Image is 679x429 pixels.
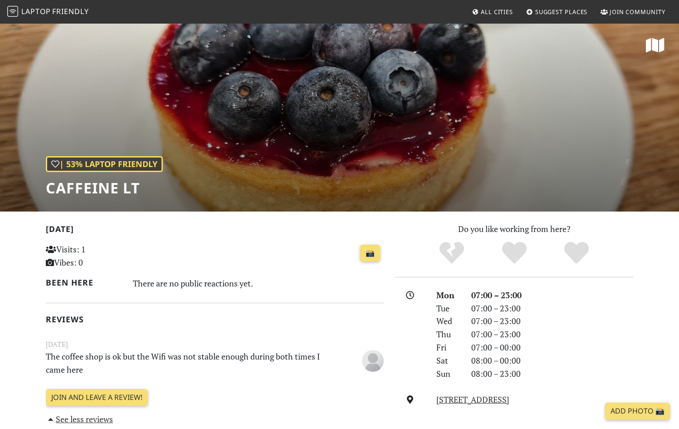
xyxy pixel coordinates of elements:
a: All Cities [468,4,517,20]
h2: Been here [46,278,122,287]
a: Join and leave a review! [46,389,148,406]
a: Add Photo 📸 [605,403,670,420]
a: Join Community [597,4,669,20]
p: The coffee shop is ok but the Wifi was not stable enough during both times I came here [40,350,332,376]
h2: Reviews [46,315,384,324]
div: Sat [431,354,465,367]
div: Definitely! [545,241,608,266]
img: LaptopFriendly [7,6,18,17]
div: 07:00 – 23:00 [466,289,639,302]
div: There are no public reactions yet. [133,276,384,291]
div: Thu [431,328,465,341]
div: Sun [431,367,465,380]
h1: Caffeine LT [46,179,163,197]
a: Suggest Places [523,4,591,20]
div: Fri [431,341,465,354]
div: No [420,241,483,266]
span: Join Community [610,8,665,16]
span: All Cities [481,8,513,16]
div: 08:00 – 00:00 [466,354,639,367]
p: Do you like working from here? [395,222,634,236]
span: Anonymous [362,355,384,365]
div: 07:00 – 23:00 [466,302,639,315]
div: 08:00 – 23:00 [466,367,639,380]
div: Tue [431,302,465,315]
div: | 53% Laptop Friendly [46,156,163,172]
div: 07:00 – 23:00 [466,315,639,328]
a: See less reviews [46,414,113,424]
div: 07:00 – 00:00 [466,341,639,354]
span: Friendly [52,6,88,16]
span: Suggest Places [535,8,588,16]
a: [STREET_ADDRESS] [436,394,509,405]
h2: [DATE] [46,224,384,237]
div: Mon [431,289,465,302]
div: Wed [431,315,465,328]
p: Visits: 1 Vibes: 0 [46,243,151,269]
small: [DATE] [40,339,390,350]
div: 07:00 – 23:00 [466,328,639,341]
a: 📸 [360,245,380,262]
div: Yes [483,241,546,266]
img: blank-535327c66bd565773addf3077783bbfce4b00ec00e9fd257753287c682c7fa38.png [362,350,384,372]
span: Laptop [21,6,51,16]
a: LaptopFriendly LaptopFriendly [7,4,89,20]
